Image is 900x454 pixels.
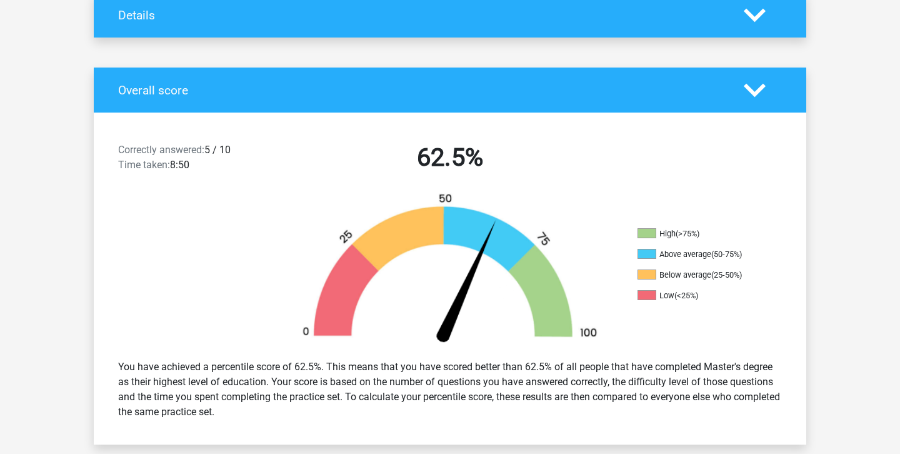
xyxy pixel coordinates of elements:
[637,249,762,260] li: Above average
[711,270,742,280] div: (25-50%)
[637,270,762,281] li: Below average
[711,250,742,259] div: (50-75%)
[109,143,279,178] div: 5 / 10 8:50
[289,143,611,173] h2: 62.5%
[676,229,699,238] div: (>75%)
[281,193,619,350] img: 63.466f2cb61bfa.png
[637,290,762,301] li: Low
[118,83,725,98] h4: Overall score
[674,291,698,300] div: (<25%)
[118,144,204,156] span: Correctly answered:
[118,8,725,23] h4: Details
[118,159,170,171] span: Time taken:
[637,228,762,240] li: High
[109,355,791,425] div: You have achieved a percentile score of 62.5%. This means that you have scored better than 62.5% ...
